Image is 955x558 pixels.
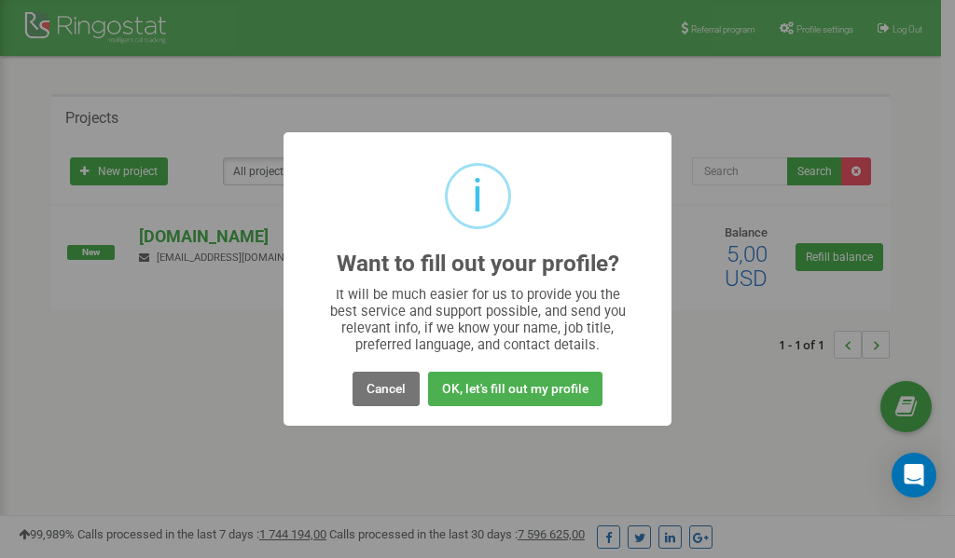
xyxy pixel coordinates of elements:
[472,166,483,226] div: i
[337,252,619,277] h2: Want to fill out your profile?
[353,372,420,406] button: Cancel
[892,453,936,497] div: Open Intercom Messenger
[428,372,602,406] button: OK, let's fill out my profile
[321,286,635,353] div: It will be much easier for us to provide you the best service and support possible, and send you ...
